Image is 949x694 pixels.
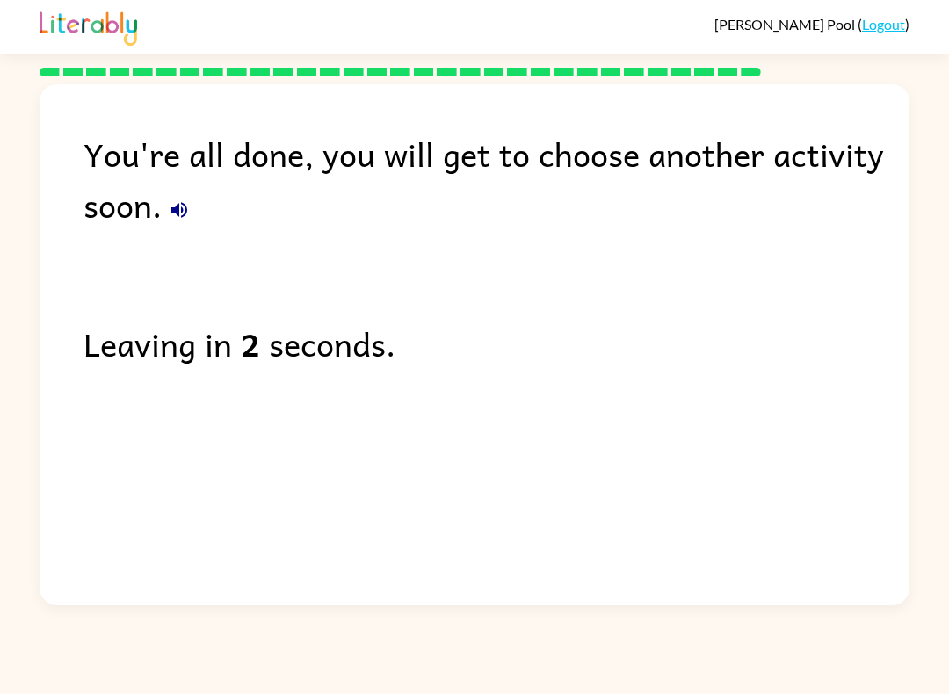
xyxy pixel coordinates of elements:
img: Literably [40,7,137,46]
div: ( ) [714,16,909,33]
div: Leaving in seconds. [83,318,909,369]
a: Logout [862,16,905,33]
b: 2 [241,318,260,369]
div: You're all done, you will get to choose another activity soon. [83,128,909,230]
span: [PERSON_NAME] Pool [714,16,858,33]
